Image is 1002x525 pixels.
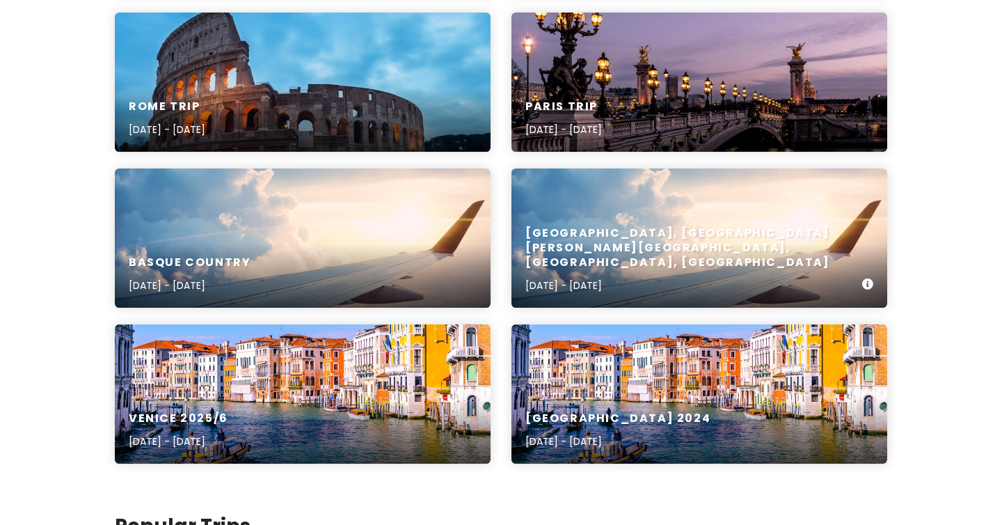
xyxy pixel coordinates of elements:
[129,256,250,270] h6: Basque country
[525,100,602,114] h6: Paris Trip
[115,169,491,308] a: aerial photography of airlinerBasque country[DATE] - [DATE]
[525,434,710,449] p: [DATE] - [DATE]
[511,13,887,152] a: bridge during night timeParis Trip[DATE] - [DATE]
[129,412,228,426] h6: Venice 2025/6
[115,13,491,152] a: Colosseum arena photographyRome Trip[DATE] - [DATE]
[525,226,862,269] h6: [GEOGRAPHIC_DATA], [GEOGRAPHIC_DATA][PERSON_NAME][GEOGRAPHIC_DATA], [GEOGRAPHIC_DATA], [GEOGRAPHI...
[129,278,250,293] p: [DATE] - [DATE]
[525,122,602,137] p: [DATE] - [DATE]
[525,278,862,293] p: [DATE] - [DATE]
[115,324,491,464] a: landscape photo of a Venice canalVenice 2025/6[DATE] - [DATE]
[129,122,205,137] p: [DATE] - [DATE]
[511,169,887,308] a: aerial photography of airliner[GEOGRAPHIC_DATA], [GEOGRAPHIC_DATA][PERSON_NAME][GEOGRAPHIC_DATA],...
[525,412,710,426] h6: [GEOGRAPHIC_DATA] 2024
[129,100,205,114] h6: Rome Trip
[129,434,228,449] p: [DATE] - [DATE]
[511,324,887,464] a: landscape photo of a Venice canal[GEOGRAPHIC_DATA] 2024[DATE] - [DATE]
